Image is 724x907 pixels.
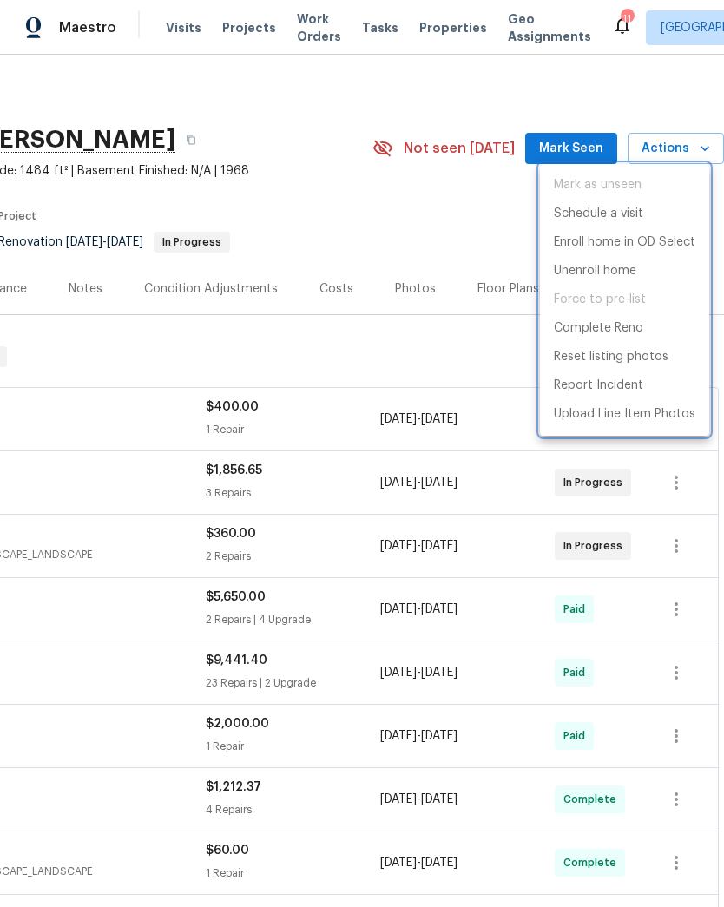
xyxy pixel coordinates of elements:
p: Schedule a visit [554,205,643,223]
p: Unenroll home [554,262,636,280]
p: Report Incident [554,377,643,395]
p: Complete Reno [554,319,643,338]
p: Upload Line Item Photos [554,405,695,424]
p: Enroll home in OD Select [554,233,695,252]
p: Reset listing photos [554,348,668,366]
span: Setup visit must be completed before moving home to pre-list [540,286,709,314]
